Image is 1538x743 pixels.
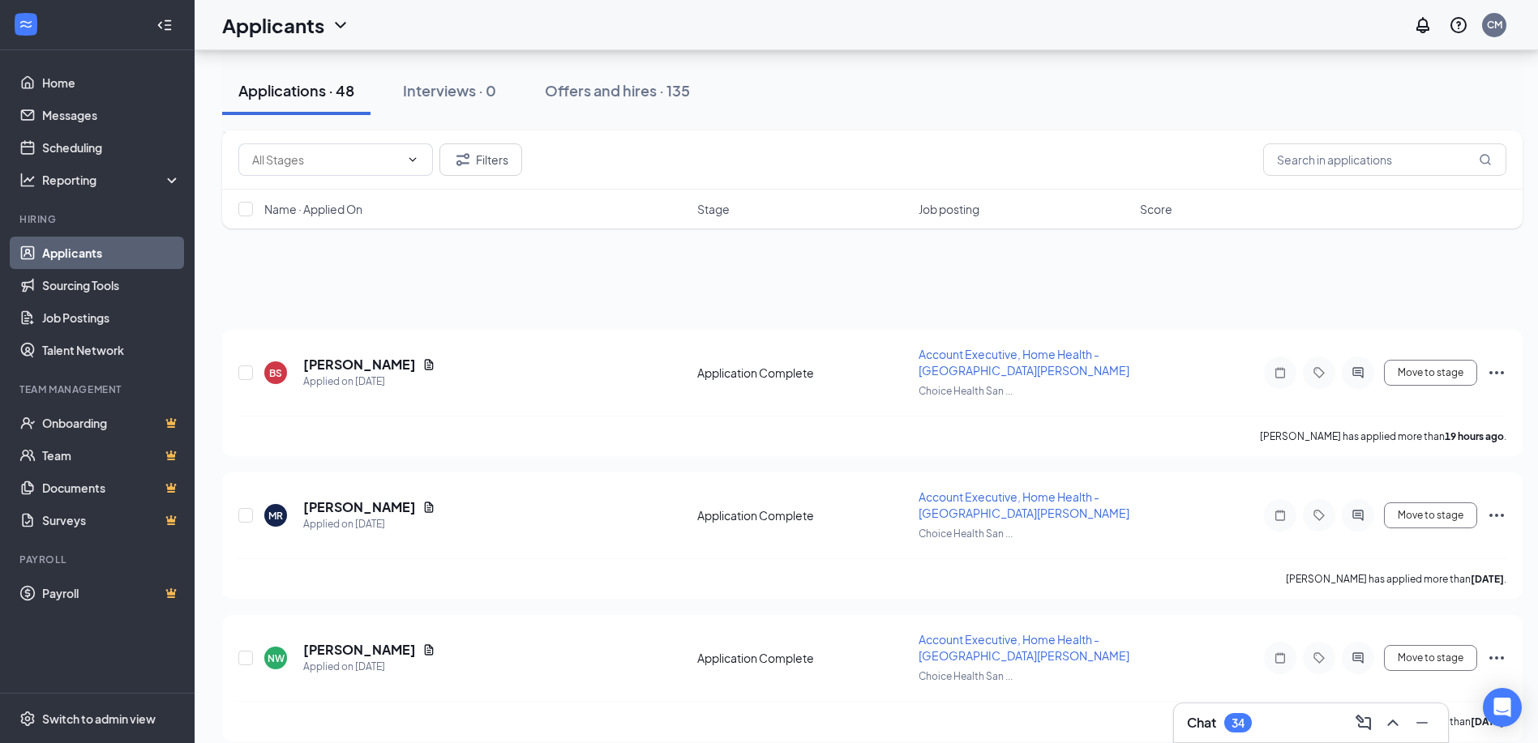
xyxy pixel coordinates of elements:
b: [DATE] [1471,715,1504,728]
span: Choice Health San ... [919,670,1013,682]
a: SurveysCrown [42,504,181,536]
svg: WorkstreamLogo [18,16,34,32]
svg: Ellipses [1487,363,1506,382]
svg: ChevronDown [406,153,419,166]
svg: Note [1270,509,1290,522]
svg: Filter [453,150,473,169]
svg: Document [422,501,435,514]
div: Hiring [19,212,178,226]
a: TeamCrown [42,439,181,472]
svg: Collapse [156,17,173,33]
p: [PERSON_NAME] has applied more than . [1286,572,1506,586]
div: Applied on [DATE] [303,516,435,532]
div: 34 [1232,716,1245,730]
button: Move to stage [1384,645,1477,671]
svg: Document [422,643,435,656]
svg: ActiveChat [1348,366,1368,379]
button: ChevronUp [1380,710,1406,736]
span: Score [1140,201,1172,217]
a: PayrollCrown [42,577,181,609]
span: Stage [697,201,730,217]
svg: Settings [19,711,36,727]
a: Sourcing Tools [42,269,181,301]
svg: Note [1270,366,1290,379]
svg: Notifications [1413,15,1433,35]
h5: [PERSON_NAME] [303,641,416,659]
div: Application Complete [697,507,909,523]
b: 19 hours ago [1445,430,1504,442]
h3: Chat [1187,714,1216,732]
span: Choice Health San ... [919,385,1013,397]
svg: QuestionInfo [1449,15,1468,35]
h1: Applicants [222,11,324,39]
h5: [PERSON_NAME] [303,356,416,374]
svg: ChevronUp [1383,713,1403,732]
button: Move to stage [1384,360,1477,386]
div: Applied on [DATE] [303,659,435,675]
button: ComposeMessage [1351,710,1377,736]
div: MR [268,509,283,523]
a: OnboardingCrown [42,407,181,439]
button: Minimize [1409,710,1435,736]
div: Applied on [DATE] [303,374,435,390]
a: DocumentsCrown [42,472,181,504]
a: Job Postings [42,301,181,334]
div: Payroll [19,553,178,566]
div: Offers and hires · 135 [545,80,690,100]
svg: Analysis [19,172,36,188]
span: Account Executive, Home Health - [GEOGRAPHIC_DATA][PERSON_NAME] [919,489,1129,520]
svg: Tag [1309,366,1329,379]
div: Reporting [42,172,182,188]
h5: [PERSON_NAME] [303,498,416,516]
b: [DATE] [1471,573,1504,585]
input: Search in applications [1263,143,1506,176]
div: CM [1487,18,1502,32]
div: Switch to admin view [42,711,156,727]
button: Filter Filters [439,143,522,176]
svg: MagnifyingGlass [1479,153,1492,166]
div: Applications · 48 [238,80,354,100]
svg: ActiveChat [1348,651,1368,664]
span: Choice Health San ... [919,527,1013,540]
span: Account Executive, Home Health - [GEOGRAPHIC_DATA][PERSON_NAME] [919,632,1129,663]
svg: Tag [1309,509,1329,522]
div: Interviews · 0 [403,80,496,100]
svg: Tag [1309,651,1329,664]
span: Account Executive, Home Health - [GEOGRAPHIC_DATA][PERSON_NAME] [919,347,1129,378]
a: Scheduling [42,131,181,164]
svg: Note [1270,651,1290,664]
p: [PERSON_NAME] has applied more than . [1260,429,1506,443]
div: BS [269,366,282,380]
div: Team Management [19,382,178,396]
input: All Stages [252,151,400,169]
svg: Minimize [1412,713,1432,732]
div: Open Intercom Messenger [1483,688,1522,727]
div: Application Complete [697,650,909,666]
a: Messages [42,99,181,131]
svg: ComposeMessage [1354,713,1373,732]
a: Talent Network [42,334,181,366]
button: Move to stage [1384,502,1477,528]
a: Applicants [42,237,181,269]
span: Name · Applied On [264,201,362,217]
div: NW [268,651,285,665]
svg: Document [422,358,435,371]
svg: ActiveChat [1348,509,1368,522]
svg: Ellipses [1487,648,1506,668]
span: Job posting [919,201,979,217]
svg: Ellipses [1487,506,1506,525]
svg: ChevronDown [331,15,350,35]
a: Home [42,66,181,99]
div: Application Complete [697,365,909,381]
